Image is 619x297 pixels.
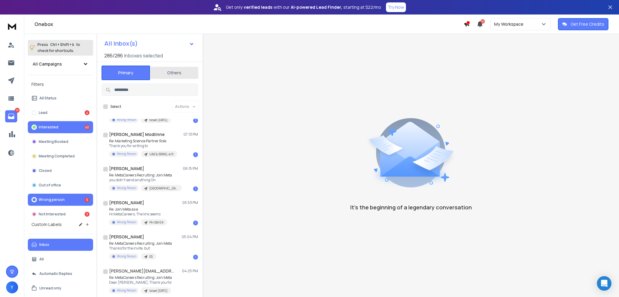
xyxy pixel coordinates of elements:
p: Meeting Booked [39,139,68,144]
p: Thank you for writing to [109,144,177,148]
p: Israel [DATE] [149,118,167,122]
p: you didn't send anything On [109,178,182,182]
div: 1 [193,152,198,157]
p: Re: MetaCareers Recruiting: Join Meta [109,275,172,280]
p: Dear [PERSON_NAME], Thank you for [109,280,172,285]
p: Wrong Person [117,288,136,293]
h1: [PERSON_NAME] [109,234,144,240]
div: 1 [193,186,198,191]
p: 05:04 PM [182,234,198,239]
h1: All Campaigns [33,61,62,67]
h1: [PERSON_NAME] [109,166,144,172]
p: 07:13 PM [183,132,198,137]
p: Out of office [39,183,61,188]
p: 55 [15,108,20,113]
div: 1 [193,255,198,260]
h1: [PERSON_NAME] [109,200,144,206]
button: Meeting Completed [28,150,93,162]
button: Primary [102,66,150,80]
p: 04:25 PM [182,269,198,273]
img: logo [6,21,18,32]
p: Try Now [388,4,404,10]
button: Others [150,66,198,79]
a: 55 [5,110,17,122]
p: Hi MetaCareers, The link seems [109,212,167,217]
div: 1 [193,221,198,225]
p: Re: Join Meta as a [109,207,167,212]
h1: [PERSON_NAME] Modlinne [109,131,165,137]
p: Wrong Person [117,220,136,224]
p: PH 08/09 [149,220,164,225]
button: Y [6,281,18,293]
p: Re: MetaCareers Recruiting: Join Meta [109,241,172,246]
div: 5 [85,197,89,202]
p: Wrong Person [117,254,136,259]
p: Not Interested [39,212,66,217]
strong: verified leads [244,4,272,10]
div: 43 [85,125,89,130]
p: All [39,257,44,262]
button: All Campaigns [28,58,93,70]
span: Ctrl + Shift + k [49,41,75,48]
h3: Inboxes selected [124,52,163,59]
p: All Status [39,96,57,101]
p: Press to check for shortcuts. [37,42,80,54]
button: Try Now [386,2,406,12]
button: All Status [28,92,93,104]
button: Lead4 [28,107,93,119]
div: 4 [85,110,89,115]
p: My Workspace [494,21,526,27]
button: Unread only [28,282,93,294]
button: Interested43 [28,121,93,133]
button: All Inbox(s) [99,37,199,50]
p: Closed [39,168,52,173]
p: Re: Marketing Science Partner Role [109,139,177,144]
button: Meeting Booked [28,136,93,148]
p: Wrong Person [117,118,136,122]
p: Wrong person [39,197,65,202]
p: Get only with our starting at $22/mo [226,4,381,10]
label: Select [110,104,121,109]
button: All [28,253,93,265]
p: Unread only [39,286,61,291]
strong: AI-powered Lead Finder, [291,4,342,10]
p: Israel [DATE] [149,289,167,293]
button: Closed [28,165,93,177]
p: UAE & ISRAEL 4/9 [149,152,173,157]
p: Meeting Completed [39,154,75,159]
div: 3 [85,212,89,217]
button: Inbox [28,239,93,251]
p: Re: MetaCareers Recruiting: Join Meta [109,173,182,178]
h1: All Inbox(s) [104,40,138,47]
div: 1 [193,118,198,123]
span: 50 [481,19,485,24]
span: 286 / 286 [104,52,123,59]
p: Automatic Replies [39,271,72,276]
p: ES [149,254,153,259]
p: [GEOGRAPHIC_DATA] + [GEOGRAPHIC_DATA] [DATE] [149,186,178,191]
p: It’s the beginning of a legendary conversation [350,203,472,211]
h3: Filters [28,80,93,89]
h1: [PERSON_NAME][EMAIL_ADDRESS][DOMAIN_NAME] [109,268,176,274]
p: Get Free Credits [571,21,604,27]
h3: Custom Labels [31,221,62,228]
p: Lead [39,110,47,115]
p: 06:15 PM [183,166,198,171]
button: Not Interested3 [28,208,93,220]
p: Wrong Person [117,152,136,156]
p: Thanks for the invite, but [109,246,172,251]
button: Get Free Credits [558,18,608,30]
p: Inbox [39,242,49,247]
p: 05:53 PM [182,200,198,205]
button: Automatic Replies [28,268,93,280]
p: Interested [39,125,58,130]
button: Wrong person5 [28,194,93,206]
h1: Onebox [34,21,464,28]
div: Open Intercom Messenger [597,276,611,291]
p: Wrong Person [117,186,136,190]
button: Out of office [28,179,93,191]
